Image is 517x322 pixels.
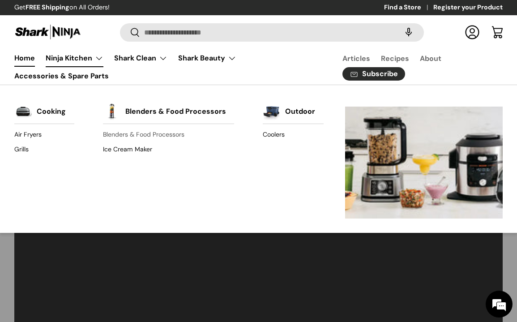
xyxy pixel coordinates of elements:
[384,3,433,13] a: Find a Store
[362,70,398,77] span: Subscribe
[342,67,405,81] a: Subscribe
[381,50,409,67] a: Recipes
[173,49,242,67] summary: Shark Beauty
[14,3,110,13] p: Get on All Orders!
[420,50,441,67] a: About
[14,23,81,41] img: Shark Ninja Philippines
[14,49,321,85] nav: Primary
[14,67,109,85] a: Accessories & Spare Parts
[342,50,370,67] a: Articles
[394,22,423,42] speech-search-button: Search by voice
[26,3,69,11] strong: FREE Shipping
[321,49,503,85] nav: Secondary
[14,49,35,67] a: Home
[433,3,503,13] a: Register your Product
[109,49,173,67] summary: Shark Clean
[40,49,109,67] summary: Ninja Kitchen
